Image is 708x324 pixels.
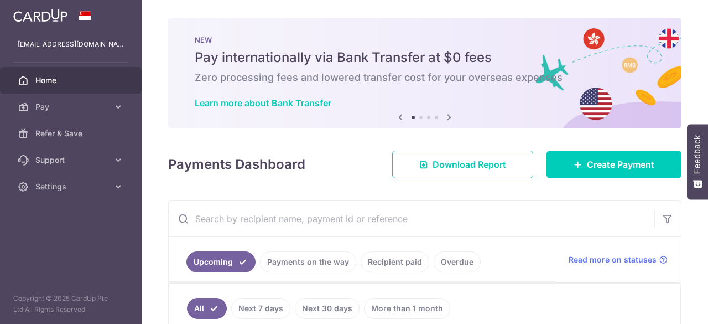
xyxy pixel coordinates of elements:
[168,155,305,174] h4: Payments Dashboard
[392,151,533,178] a: Download Report
[295,298,360,319] a: Next 30 days
[35,155,108,166] span: Support
[693,135,702,174] span: Feedback
[35,128,108,139] span: Refer & Save
[587,158,654,171] span: Create Payment
[195,97,331,109] a: Learn more about Bank Transfer
[195,71,655,84] h6: Zero processing fees and lowered transfer cost for your overseas expenses
[169,201,654,236] input: Search by recipient name, payment id or reference
[687,124,708,199] button: Feedback - Show survey
[637,291,697,318] iframe: Opens a widget where you can find more information
[569,254,657,265] span: Read more on statuses
[231,298,290,319] a: Next 7 days
[569,254,668,265] a: Read more on statuses
[434,251,481,272] a: Overdue
[260,251,356,272] a: Payments on the way
[361,251,429,272] a: Recipient paid
[168,18,681,128] img: Bank transfer banner
[13,9,67,22] img: CardUp
[18,39,124,50] p: [EMAIL_ADDRESS][DOMAIN_NAME]
[186,251,256,272] a: Upcoming
[35,75,108,86] span: Home
[35,101,108,112] span: Pay
[195,35,655,44] p: NEW
[35,181,108,192] span: Settings
[433,158,506,171] span: Download Report
[195,49,655,66] h5: Pay internationally via Bank Transfer at $0 fees
[187,298,227,319] a: All
[546,151,681,178] a: Create Payment
[364,298,450,319] a: More than 1 month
